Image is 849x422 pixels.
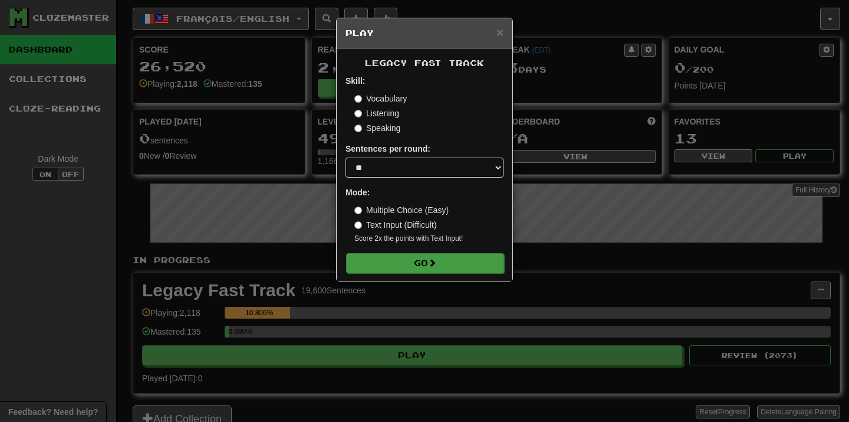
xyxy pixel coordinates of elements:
[354,95,362,103] input: Vocabulary
[345,188,370,197] strong: Mode:
[345,143,430,155] label: Sentences per round:
[354,234,504,244] small: Score 2x the points with Text Input !
[354,221,362,229] input: Text Input (Difficult)
[496,25,504,39] span: ×
[354,204,449,216] label: Multiple Choice (Easy)
[354,122,400,134] label: Speaking
[354,107,399,119] label: Listening
[354,125,362,132] input: Speaking
[354,110,362,117] input: Listening
[496,26,504,38] button: Close
[354,207,362,214] input: Multiple Choice (Easy)
[346,253,504,273] button: Go
[365,58,484,68] span: Legacy Fast Track
[354,93,407,104] label: Vocabulary
[345,27,504,39] h5: Play
[345,76,365,86] strong: Skill:
[354,219,437,231] label: Text Input (Difficult)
